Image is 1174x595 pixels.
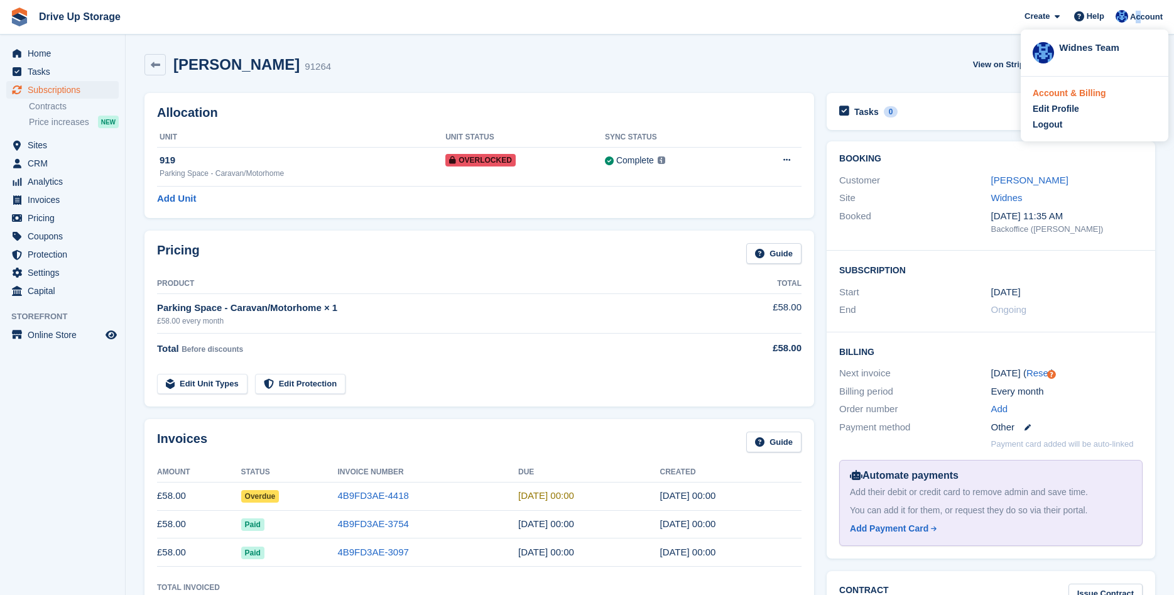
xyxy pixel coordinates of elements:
[157,462,241,483] th: Amount
[6,227,119,245] a: menu
[716,274,802,294] th: Total
[1116,10,1128,23] img: Widnes Team
[660,518,715,529] time: 2025-08-05 23:00:58 UTC
[839,402,991,417] div: Order number
[28,264,103,281] span: Settings
[6,155,119,172] a: menu
[1033,102,1156,116] a: Edit Profile
[991,420,1143,435] div: Other
[850,468,1132,483] div: Automate payments
[157,510,241,538] td: £58.00
[11,310,125,323] span: Storefront
[157,301,716,315] div: Parking Space - Caravan/Motorhome × 1
[157,192,196,206] a: Add Unit
[6,209,119,227] a: menu
[157,482,241,510] td: £58.00
[98,116,119,128] div: NEW
[991,402,1008,417] a: Add
[157,274,716,294] th: Product
[6,246,119,263] a: menu
[6,63,119,80] a: menu
[445,128,605,148] th: Unit Status
[746,243,802,264] a: Guide
[839,285,991,300] div: Start
[968,54,1044,75] a: View on Stripe
[337,518,408,529] a: 4B9FD3AE-3754
[518,490,574,501] time: 2025-09-06 23:00:00 UTC
[241,547,264,559] span: Paid
[241,518,264,531] span: Paid
[850,486,1132,499] div: Add their debit or credit card to remove admin and save time.
[1033,42,1054,63] img: Widnes Team
[6,326,119,344] a: menu
[850,522,1127,535] a: Add Payment Card
[28,173,103,190] span: Analytics
[6,136,119,154] a: menu
[850,522,928,535] div: Add Payment Card
[28,191,103,209] span: Invoices
[29,116,89,128] span: Price increases
[1087,10,1104,23] span: Help
[839,366,991,381] div: Next invoice
[337,547,408,557] a: 4B9FD3AE-3097
[991,209,1143,224] div: [DATE] 11:35 AM
[616,154,654,167] div: Complete
[28,45,103,62] span: Home
[839,303,991,317] div: End
[1059,41,1156,52] div: Widnes Team
[839,263,1143,276] h2: Subscription
[29,115,119,129] a: Price increases NEW
[518,518,574,529] time: 2025-08-06 23:00:00 UTC
[518,462,660,483] th: Due
[973,58,1029,71] span: View on Stripe
[157,315,716,327] div: £58.00 every month
[518,547,574,557] time: 2025-07-06 23:00:00 UTC
[104,327,119,342] a: Preview store
[839,173,991,188] div: Customer
[839,209,991,236] div: Booked
[1033,87,1156,100] a: Account & Billing
[991,366,1143,381] div: [DATE] ( )
[28,326,103,344] span: Online Store
[305,60,331,74] div: 91264
[160,168,445,179] div: Parking Space - Caravan/Motorhome
[157,582,220,593] div: Total Invoiced
[157,374,247,395] a: Edit Unit Types
[991,192,1023,203] a: Widnes
[991,438,1134,450] p: Payment card added will be auto-linked
[991,223,1143,236] div: Backoffice ([PERSON_NAME])
[839,154,1143,164] h2: Booking
[241,490,280,503] span: Overdue
[157,343,179,354] span: Total
[991,285,1021,300] time: 2025-07-05 23:00:00 UTC
[1026,368,1051,378] a: Reset
[884,106,898,117] div: 0
[716,293,802,333] td: £58.00
[1130,11,1163,23] span: Account
[660,547,715,557] time: 2025-07-05 23:00:47 UTC
[28,227,103,245] span: Coupons
[157,243,200,264] h2: Pricing
[716,341,802,356] div: £58.00
[1033,118,1156,131] a: Logout
[6,191,119,209] a: menu
[29,101,119,112] a: Contracts
[6,81,119,99] a: menu
[839,345,1143,358] h2: Billing
[991,175,1068,185] a: [PERSON_NAME]
[605,128,742,148] th: Sync Status
[6,45,119,62] a: menu
[839,191,991,205] div: Site
[28,136,103,154] span: Sites
[991,385,1143,399] div: Every month
[157,106,802,120] h2: Allocation
[28,209,103,227] span: Pricing
[28,81,103,99] span: Subscriptions
[28,155,103,172] span: CRM
[1033,118,1062,131] div: Logout
[445,154,516,166] span: Overlocked
[6,173,119,190] a: menu
[182,345,243,354] span: Before discounts
[160,153,445,168] div: 919
[28,246,103,263] span: Protection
